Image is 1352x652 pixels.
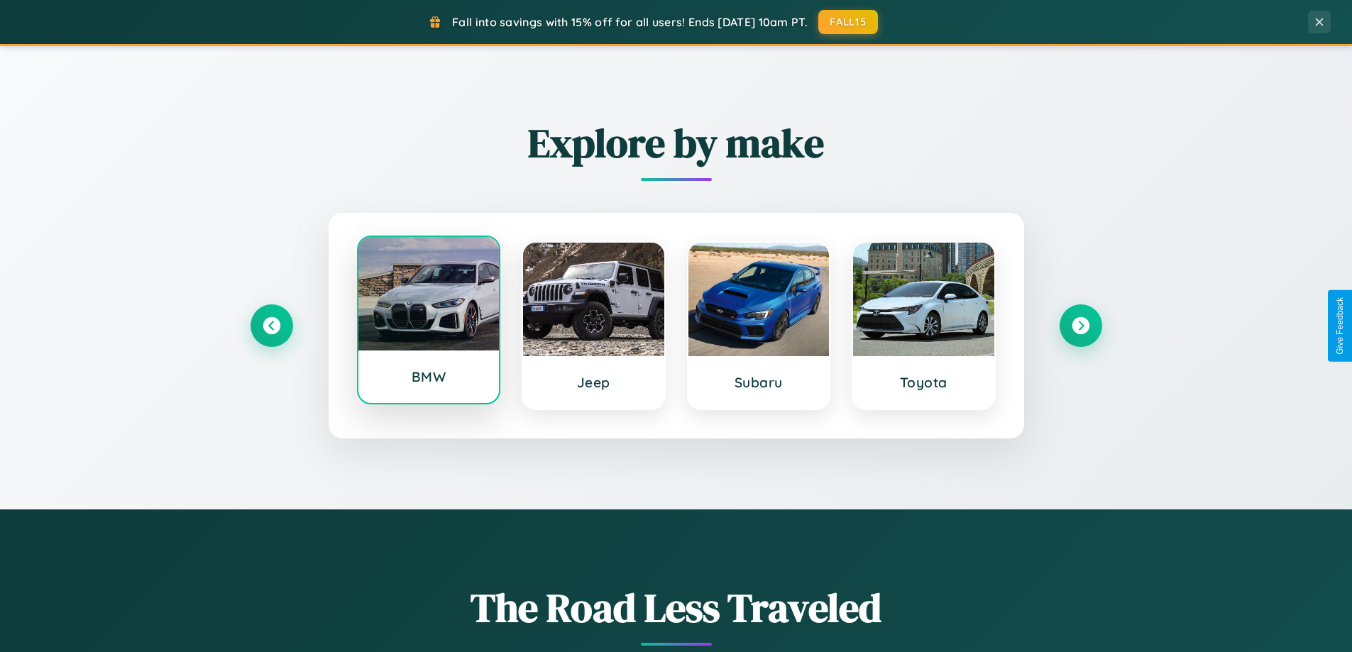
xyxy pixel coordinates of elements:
[818,10,878,34] button: FALL15
[867,374,980,391] h3: Toyota
[373,368,485,385] h3: BMW
[537,374,650,391] h3: Jeep
[251,580,1102,635] h1: The Road Less Traveled
[1335,297,1345,355] div: Give Feedback
[703,374,815,391] h3: Subaru
[251,116,1102,170] h2: Explore by make
[452,15,808,29] span: Fall into savings with 15% off for all users! Ends [DATE] 10am PT.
